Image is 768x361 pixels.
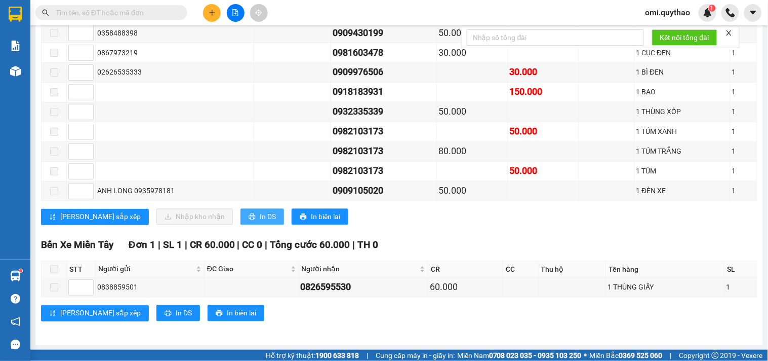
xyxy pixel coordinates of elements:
div: 0982103173 [333,164,435,178]
span: SL [129,70,143,85]
div: 30.000 [438,46,506,60]
span: Tổng cước 60.000 [270,239,350,251]
div: 30.000 [510,65,578,80]
div: 1 [732,87,755,98]
img: warehouse-icon [10,271,21,281]
span: aim [255,9,262,16]
button: printerIn DS [240,209,284,225]
button: printerIn biên lai [292,209,348,225]
div: 1 [732,67,755,78]
div: 60.000 [430,280,501,295]
div: 1 TÚM [636,166,729,177]
th: CC [503,261,538,278]
span: printer [165,310,172,318]
span: message [11,340,20,349]
span: copyright [712,352,719,359]
img: warehouse-icon [10,66,21,77]
strong: 0708 023 035 - 0935 103 250 [489,351,582,359]
span: CC 0 [242,239,263,251]
div: 1 TÚM XANH [636,126,729,137]
span: | [353,239,355,251]
div: 0909430199 [333,26,435,40]
th: Tên hàng [606,261,724,278]
div: 1 [732,146,755,157]
span: printer [300,213,307,222]
div: 0982103173 [333,125,435,139]
div: 1 [732,106,755,118]
div: 1 THÙNG XỐP [636,106,729,118]
div: 1 BAO [636,87,729,98]
div: ANH LONG 0935978181 [97,186,252,197]
div: 50.000 [8,53,113,65]
img: logo-vxr [9,7,22,22]
span: | [367,350,368,361]
span: In biên lai [227,308,256,319]
input: Tìm tên, số ĐT hoặc mã đơn [56,7,175,18]
div: 1 TÚM TRẮNG [636,146,729,157]
span: omi.quythao [637,6,699,19]
div: 1 [726,282,755,293]
div: 0909976506 [333,65,435,80]
button: caret-down [744,4,762,22]
span: ĐC Giao [207,264,289,275]
div: 1 [732,27,755,39]
span: In DS [176,308,192,319]
div: 0358488398 [97,27,252,39]
span: [PERSON_NAME] sắp xếp [60,211,141,223]
div: 50.000 [510,125,578,139]
div: 50.000 [438,105,506,119]
div: Tên hàng: 1 CỤC NHỎ ( : 1 ) [9,71,189,84]
input: Nhập số tổng đài [467,29,644,46]
span: Đơn 1 [129,239,155,251]
span: printer [216,310,223,318]
th: SL [724,261,757,278]
div: Văn Phòng [GEOGRAPHIC_DATA] [9,9,111,33]
th: CR [428,261,503,278]
span: Người gửi [98,264,194,275]
span: sort-ascending [49,213,56,222]
div: 0398410597 [118,33,189,47]
div: 0938707368 [9,33,111,47]
span: search [42,9,49,16]
span: question-circle [11,294,20,304]
span: Gửi: [9,10,24,20]
span: SL 1 [163,239,182,251]
span: CR 60.000 [190,239,235,251]
div: 1 BÌ ĐEN [636,67,729,78]
div: 1 [732,47,755,58]
div: 1 THÙNG GIẤY [608,282,722,293]
span: caret-down [749,8,758,17]
div: 1 CỤC ĐEN [636,47,729,58]
span: ⚪️ [584,353,587,357]
strong: 1900 633 818 [315,351,359,359]
span: CR : [8,54,23,65]
span: notification [11,317,20,327]
span: Người nhận [302,264,418,275]
div: 80.000 [438,145,506,159]
div: 1 [732,186,755,197]
span: sort-ascending [49,310,56,318]
button: plus [203,4,221,22]
span: | [237,239,240,251]
span: Nhận: [118,10,143,20]
button: sort-ascending[PERSON_NAME] sắp xếp [41,209,149,225]
img: phone-icon [726,8,735,17]
div: 1 [732,126,755,137]
th: Thu hộ [539,261,607,278]
span: In DS [260,211,276,223]
span: TH 0 [358,239,379,251]
span: Kết nối tổng đài [660,32,709,43]
span: Miền Bắc [590,350,663,361]
div: 50.000 [438,26,506,40]
div: 0826595530 [301,280,427,295]
div: 50.000 [510,164,578,178]
div: 02626535333 [97,67,252,78]
div: 0982103173 [333,145,435,159]
span: In biên lai [311,211,340,223]
span: | [670,350,672,361]
span: file-add [232,9,239,16]
button: downloadNhập kho nhận [156,209,233,225]
div: 1 [732,166,755,177]
span: plus [209,9,216,16]
span: Miền Nam [457,350,582,361]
